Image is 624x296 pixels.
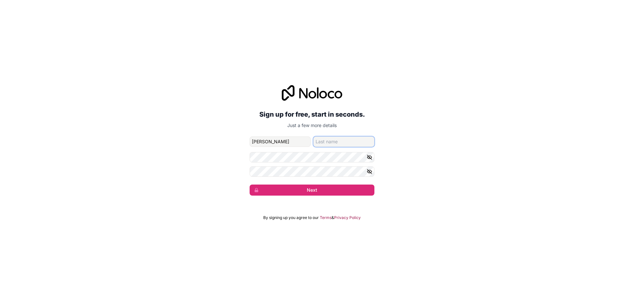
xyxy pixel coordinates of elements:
input: Confirm password [250,166,374,177]
button: Next [250,185,374,196]
input: Password [250,152,374,162]
span: & [331,215,334,220]
span: By signing up you agree to our [263,215,319,220]
p: Just a few more details [250,122,374,129]
a: Privacy Policy [334,215,361,220]
h2: Sign up for free, start in seconds. [250,109,374,120]
a: Terms [320,215,331,220]
input: family-name [313,136,374,147]
input: given-name [250,136,311,147]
